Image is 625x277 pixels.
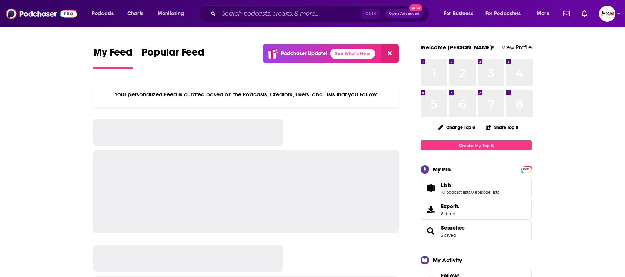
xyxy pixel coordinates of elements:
[93,82,399,107] div: Your personalized Feed is curated based on the Podcasts, Creators, Users, and Lists that you Follow.
[522,166,531,172] a: PRO
[560,7,573,20] a: Show notifications dropdown
[123,8,148,20] a: Charts
[421,221,532,241] span: Searches
[471,190,499,195] a: 0 episode lists
[6,7,77,21] img: Podchaser - Follow, Share and Rate Podcasts
[421,44,494,51] a: Welcome [PERSON_NAME]!
[441,181,452,188] span: Lists
[141,46,204,63] span: Popular Feed
[127,9,143,19] span: Charts
[433,166,451,173] div: My Pro
[421,178,532,198] span: Lists
[433,257,462,264] div: My Activity
[158,9,184,19] span: Monitoring
[579,7,590,20] a: Show notifications dropdown
[485,120,519,134] button: Share Top 8
[599,6,615,22] img: User Profile
[434,123,479,132] button: Change Top 8
[441,181,499,188] a: Lists
[599,6,615,22] span: Logged in as BookLaunchers
[153,8,194,20] button: open menu
[385,9,423,18] button: Open AdvancedNew
[281,50,327,57] p: Podchaser Update!
[532,8,559,20] button: open menu
[599,6,615,22] button: Show profile menu
[87,8,123,20] button: open menu
[481,8,532,20] button: open menu
[441,190,470,195] a: 10 podcast lists
[421,200,532,220] a: Exports
[537,9,549,19] span: More
[444,9,473,19] span: For Business
[362,9,380,19] span: Ctrl K
[441,203,459,210] span: Exports
[93,46,133,69] a: My Feed
[502,44,532,51] a: View Profile
[485,9,521,19] span: For Podcasters
[441,233,456,238] a: 3 saved
[93,46,133,63] span: My Feed
[423,226,438,236] a: Searches
[389,12,420,16] span: Open Advanced
[470,190,471,195] span: ,
[441,211,459,216] span: 6 items
[423,183,438,193] a: Lists
[441,224,465,231] a: Searches
[219,8,362,20] input: Search podcasts, credits, & more...
[141,46,204,69] a: Popular Feed
[421,140,532,150] a: Create My Top 8
[409,4,422,11] span: New
[92,9,114,19] span: Podcasts
[205,5,436,22] div: Search podcasts, credits, & more...
[439,8,482,20] button: open menu
[330,49,375,59] a: See What's New
[423,204,438,215] span: Exports
[522,167,531,172] span: PRO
